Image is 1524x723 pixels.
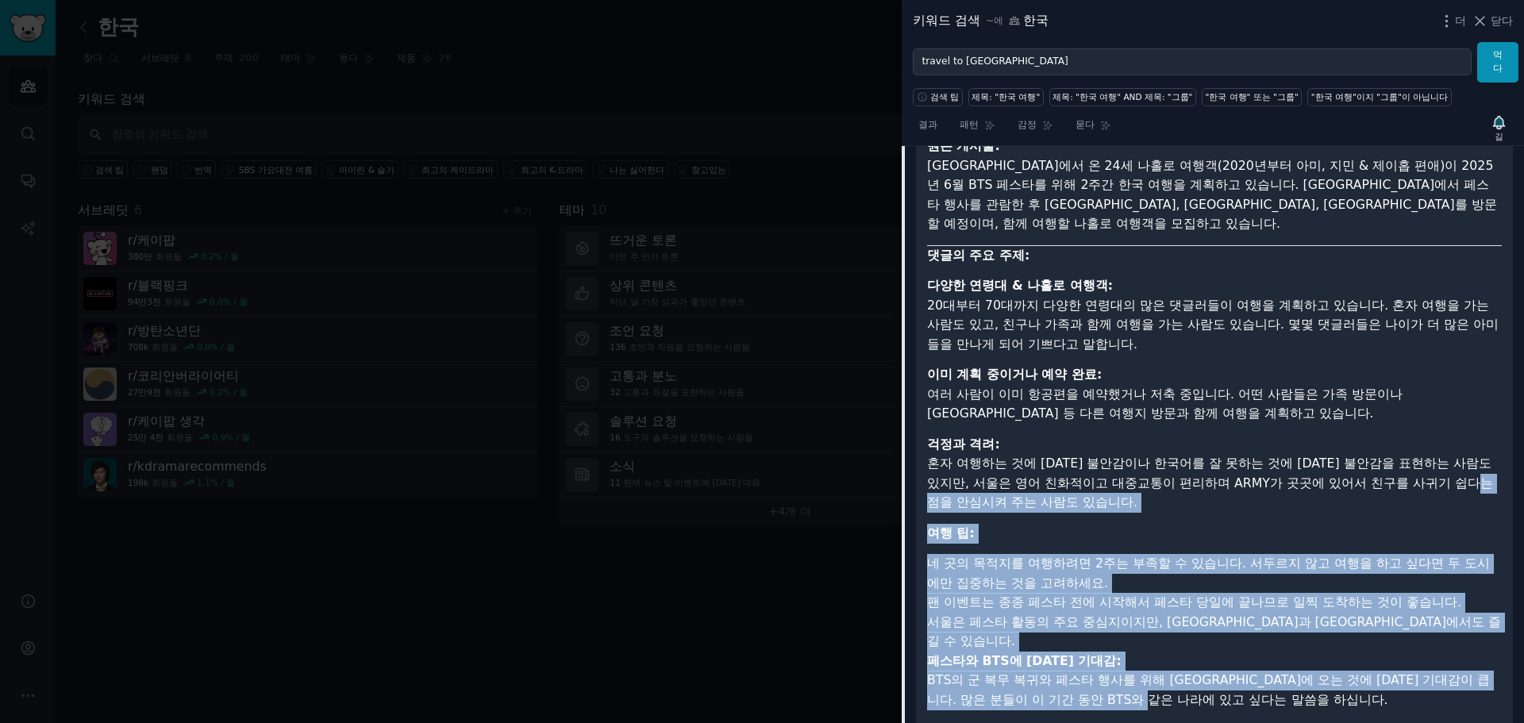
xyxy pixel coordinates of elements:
a: "한국 여행" 또는 "그룹" [1202,88,1302,106]
a: 감정 [1012,113,1059,145]
font: 여행 팁: [927,525,975,540]
font: [GEOGRAPHIC_DATA]에서 온 24세 나홀로 여행객(2020년부터 아미, 지민 & 제이홉 편애)이 2025년 6월 BTS 페스타를 위해 2주간 한국 여행을 계획하고 ... [927,158,1497,232]
font: 걱정과 격려: [927,436,1000,452]
font: 원본 게시물: [927,138,1000,153]
font: 이미 계획 중이거나 예약 완료: [927,367,1102,382]
button: 닫다 [1472,13,1514,29]
input: 귀하의 사업과 관련된 키워드를 시도해 보세요 [913,48,1472,75]
font: "한국 여행" 또는 "그룹" [1205,92,1298,102]
font: 더 [1455,14,1466,27]
font: "한국 여행"이지 "그룹"이 아닙니다 [1311,92,1448,102]
font: ~에 [986,15,1003,26]
font: 여러 사람이 이미 항공편을 예약했거나 저축 중입니다. 어떤 사람들은 가족 방문이나 [GEOGRAPHIC_DATA] 등 다른 여행지 방문과 함께 여행을 계획하고 있습니다. [927,386,1403,421]
font: 페스타와 BTS에 [DATE] 기대감: [927,653,1122,668]
font: 길 [1495,132,1503,141]
font: 먹다 [1493,49,1503,75]
font: 한국 [1023,13,1049,28]
font: 20대부터 70대까지 다양한 연령대의 많은 댓글러들이 여행을 계획하고 있습니다. 혼자 여행을 가는 사람도 있고, 친구나 가족과 함께 여행을 가는 사람도 있습니다. 몇몇 댓글러... [927,298,1499,352]
a: 제목: "한국 여행" AND 제목: "그룹" [1049,88,1196,106]
a: 묻다 [1070,113,1117,145]
a: 결과 [913,113,943,145]
button: 검색 팁 [913,88,963,106]
font: 제목: "한국 여행" AND 제목: "그룹" [1053,92,1192,102]
font: BTS의 군 복무 복귀와 페스타 행사를 위해 [GEOGRAPHIC_DATA]에 오는 것에 [DATE] 기대감이 큽니다. 많은 분들이 이 기간 동안 BTS와 같은 나라에 있고 ... [927,672,1490,707]
a: 제목: "한국 여행" [968,88,1044,106]
button: 먹다 [1477,42,1518,83]
font: 결과 [918,119,937,130]
a: 패턴 [954,113,1001,145]
font: 검색 팁 [930,92,959,102]
font: 혼자 여행하는 것에 [DATE] 불안감이나 한국어를 잘 못하는 것에 [DATE] 불안감을 표현하는 사람도 있지만, 서울은 영어 친화적이고 대중교통이 편리하며 ARMY가 곳곳에... [927,456,1493,510]
font: 닫다 [1491,14,1513,27]
a: "한국 여행"이지 "그룹"이 아닙니다 [1307,88,1451,106]
button: 길 [1485,112,1513,145]
font: 감정 [1018,119,1037,130]
button: 더 [1438,13,1466,29]
font: 팬 이벤트는 종종 페스타 전에 시작해서 페스타 당일에 끝나므로 일찍 도착하는 것이 좋습니다. [927,594,1461,610]
font: 다양한 연령대 & 나홀로 여행객: [927,278,1113,293]
font: 네 곳의 목적지를 여행하려면 2주는 부족할 수 있습니다. 서두르지 않고 여행을 하고 싶다면 두 도시에만 집중하는 것을 고려하세요. [927,556,1490,590]
font: 묻다 [1076,119,1095,130]
font: 제목: "한국 여행" [972,92,1040,102]
font: 패턴 [960,119,979,130]
font: 서울은 페스타 활동의 주요 중심지이지만, [GEOGRAPHIC_DATA]과 [GEOGRAPHIC_DATA]에서도 즐길 수 있습니다. [927,614,1501,649]
font: 댓글의 주요 주제: [927,248,1029,263]
font: 키워드 검색 [913,13,980,28]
